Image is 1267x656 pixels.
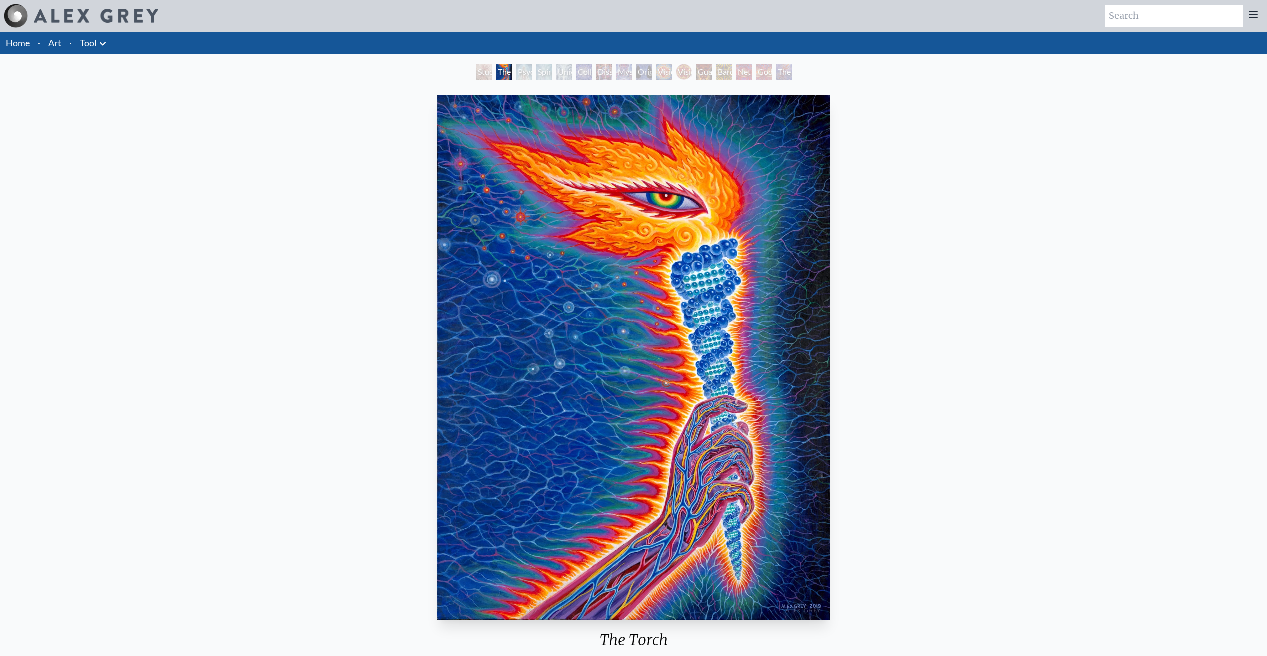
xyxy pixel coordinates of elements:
[34,32,44,54] li: ·
[596,64,612,80] div: Dissectional Art for Tool's Lateralus CD
[756,64,772,80] div: Godself
[48,36,61,50] a: Art
[476,64,492,80] div: Study for the Great Turn
[437,95,830,620] img: The-Torch-2019-Alex-Grey-watermarked.jpg
[6,37,30,48] a: Home
[676,64,692,80] div: Vision Crystal Tondo
[576,64,592,80] div: Collective Vision
[696,64,712,80] div: Guardian of Infinite Vision
[80,36,97,50] a: Tool
[496,64,512,80] div: The Torch
[65,32,76,54] li: ·
[636,64,652,80] div: Original Face
[1105,5,1243,27] input: Search
[616,64,632,80] div: Mystic Eye
[736,64,752,80] div: Net of Being
[716,64,732,80] div: Bardo Being
[656,64,672,80] div: Vision Crystal
[776,64,792,80] div: The Great Turn
[556,64,572,80] div: Universal Mind Lattice
[536,64,552,80] div: Spiritual Energy System
[516,64,532,80] div: Psychic Energy System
